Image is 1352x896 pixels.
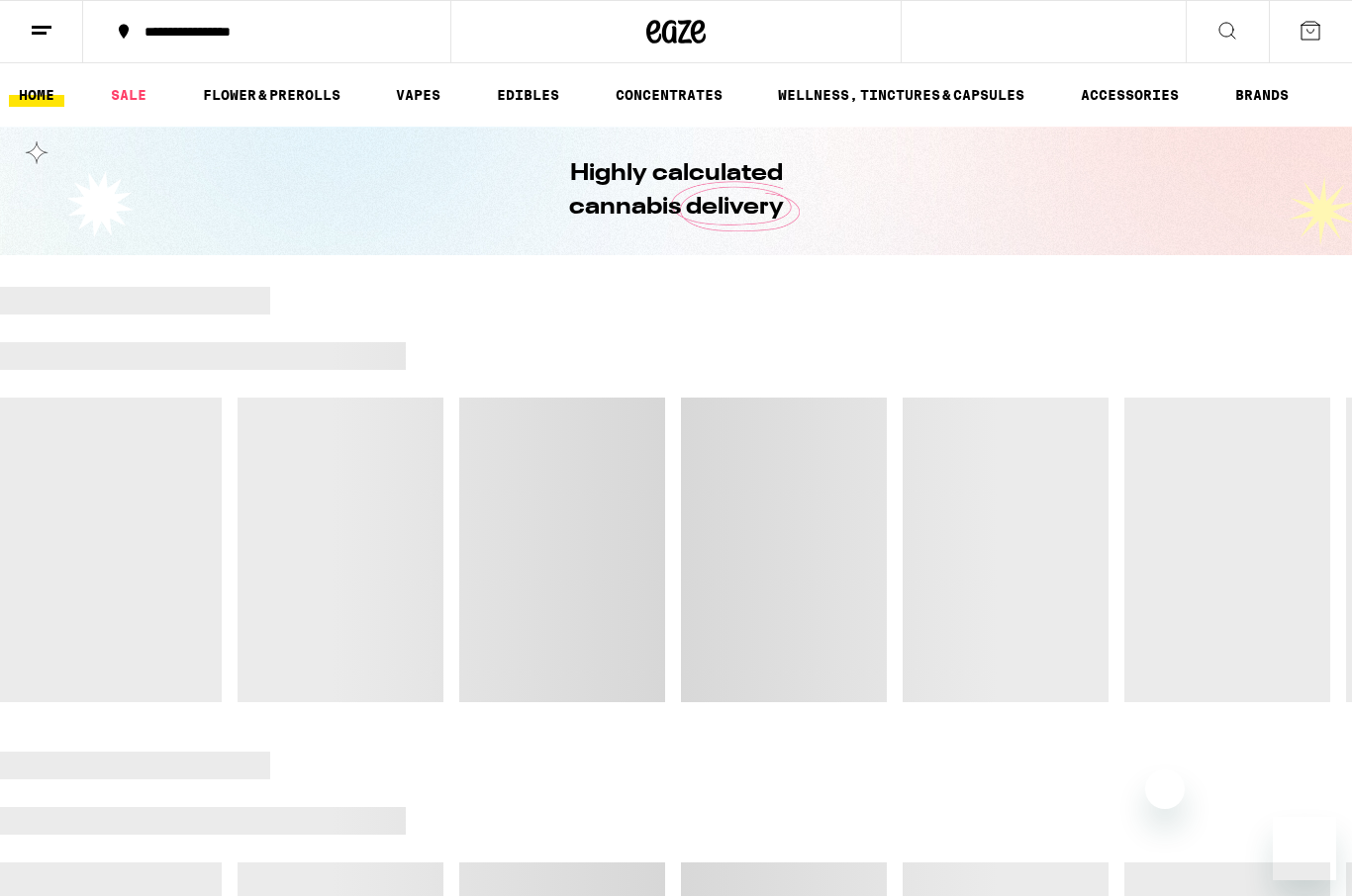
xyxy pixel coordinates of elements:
a: WELLNESS, TINCTURES & CAPSULES [768,83,1034,107]
a: HOME [9,83,64,107]
a: VAPES [386,83,450,107]
iframe: Button to launch messaging window [1273,817,1336,880]
a: CONCENTRATES [606,83,732,107]
a: BRANDS [1225,83,1299,107]
h1: Highly calculated cannabis delivery [513,157,839,224]
a: SALE [101,83,156,107]
a: FLOWER & PREROLLS [193,83,350,107]
iframe: Close message [1145,769,1185,809]
a: ACCESSORIES [1071,83,1189,107]
a: EDIBLES [487,83,569,107]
